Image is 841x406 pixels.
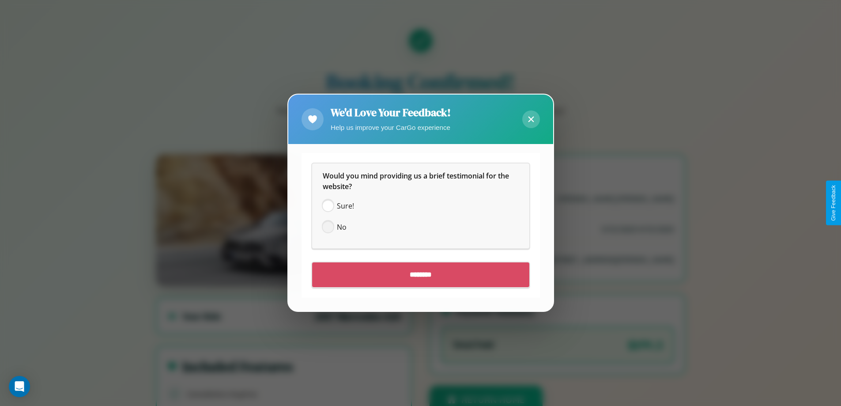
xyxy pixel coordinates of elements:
span: Sure! [337,201,354,212]
span: Would you mind providing us a brief testimonial for the website? [323,171,511,192]
span: No [337,222,347,233]
h2: We'd Love Your Feedback! [331,105,451,120]
div: Give Feedback [830,185,837,221]
p: Help us improve your CarGo experience [331,121,451,133]
div: Open Intercom Messenger [9,376,30,397]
